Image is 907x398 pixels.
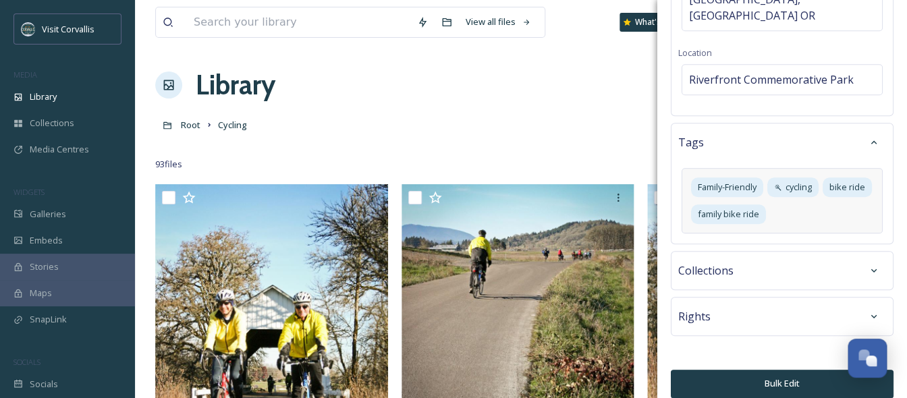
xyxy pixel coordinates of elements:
span: cycling [786,181,812,194]
span: Library [30,90,57,103]
span: Tags [678,134,704,150]
a: Library [196,65,275,105]
span: Collections [678,262,734,279]
span: Visit Corvallis [42,23,94,35]
a: Cycling [218,117,247,133]
span: WIDGETS [13,187,45,197]
span: Stories [30,260,59,273]
a: View all files [459,9,538,35]
span: Rights [678,308,711,324]
span: Media Centres [30,143,89,156]
span: Riverfront Commemorative Park [689,72,854,88]
span: Galleries [30,208,66,221]
a: Root [181,117,200,133]
a: What's New [620,13,687,32]
span: bike ride [829,181,865,194]
span: Collections [30,117,74,130]
span: MEDIA [13,69,37,80]
img: visit-corvallis-badge-dark-blue-orange%281%29.png [22,22,35,36]
span: Maps [30,287,52,300]
span: SnapLink [30,313,67,326]
span: SOCIALS [13,357,40,367]
span: Root [181,119,200,131]
span: Location [678,47,712,59]
span: Cycling [218,119,247,131]
button: Open Chat [848,339,887,378]
span: Socials [30,378,58,391]
button: Bulk Edit [671,370,894,397]
span: family bike ride [698,208,759,221]
span: 93 file s [155,158,182,171]
input: Search your library [187,7,410,37]
span: Family-Friendly [698,181,757,194]
span: Embeds [30,234,63,247]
